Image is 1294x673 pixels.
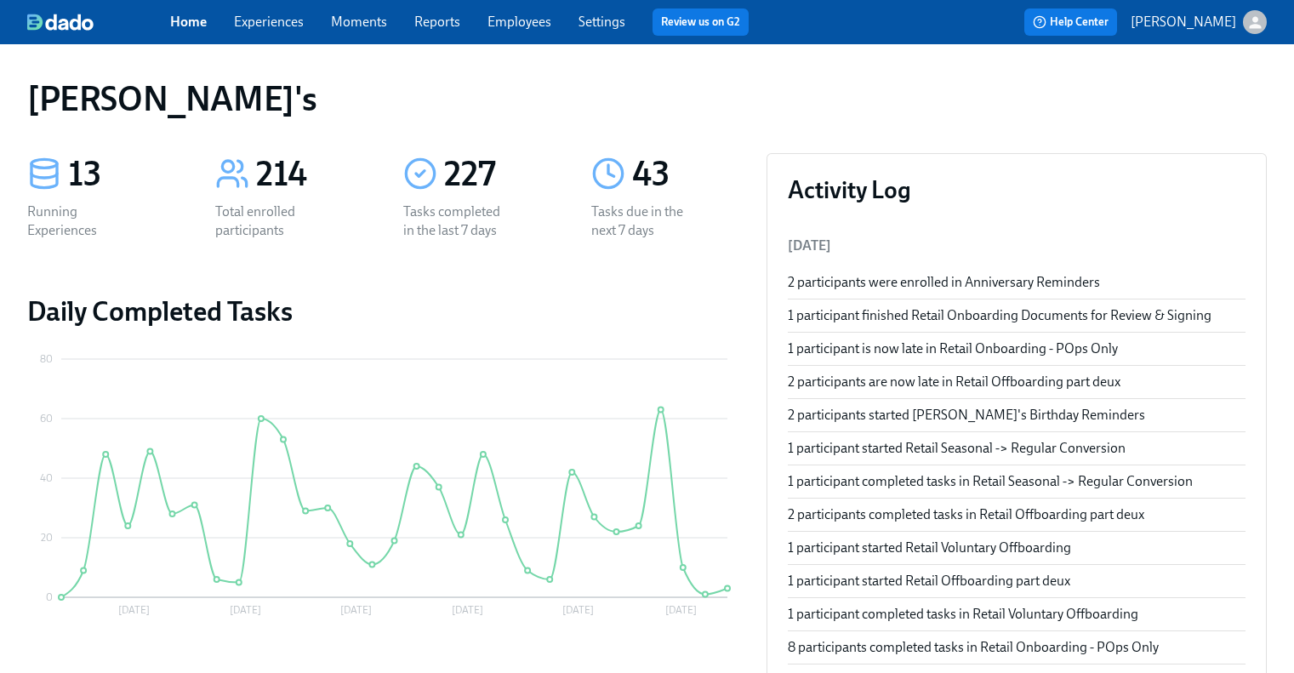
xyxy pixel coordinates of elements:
div: 1 participant started Retail Seasonal -> Regular Conversion [788,439,1246,458]
button: Review us on G2 [653,9,749,36]
a: dado [27,14,170,31]
a: Experiences [234,14,304,30]
div: 2 participants are now late in Retail Offboarding part deux [788,373,1246,391]
div: 1 participant is now late in Retail Onboarding - POps Only [788,339,1246,358]
div: 1 participant finished Retail Onboarding Documents for Review & Signing [788,306,1246,325]
tspan: [DATE] [118,604,150,616]
tspan: 20 [41,532,53,544]
div: 1 participant started Retail Voluntary Offboarding [788,539,1246,557]
h3: Activity Log [788,174,1246,205]
h1: [PERSON_NAME]'s [27,78,317,119]
tspan: [DATE] [562,604,594,616]
a: Moments [331,14,387,30]
div: Total enrolled participants [215,202,324,240]
h2: Daily Completed Tasks [27,294,739,328]
a: Reports [414,14,460,30]
tspan: 0 [46,591,53,603]
span: [DATE] [788,237,831,254]
tspan: 80 [40,353,53,365]
div: 2 participants completed tasks in Retail Offboarding part deux [788,505,1246,524]
a: Home [170,14,207,30]
a: Settings [579,14,625,30]
div: Tasks completed in the last 7 days [403,202,512,240]
div: 227 [444,153,550,196]
span: Help Center [1033,14,1109,31]
button: Help Center [1024,9,1117,36]
img: dado [27,14,94,31]
tspan: [DATE] [452,604,483,616]
tspan: 60 [40,413,53,425]
tspan: [DATE] [665,604,697,616]
div: 214 [256,153,362,196]
p: [PERSON_NAME] [1131,13,1236,31]
div: 2 participants started [PERSON_NAME]'s Birthday Reminders [788,406,1246,425]
div: 2 participants were enrolled in Anniversary Reminders [788,273,1246,292]
tspan: [DATE] [340,604,372,616]
div: 13 [68,153,174,196]
tspan: [DATE] [230,604,261,616]
div: 8 participants completed tasks in Retail Onboarding - POps Only [788,638,1246,657]
div: 1 participant completed tasks in Retail Voluntary Offboarding [788,605,1246,624]
a: Review us on G2 [661,14,740,31]
div: 43 [632,153,738,196]
div: Running Experiences [27,202,136,240]
button: [PERSON_NAME] [1131,10,1267,34]
div: Tasks due in the next 7 days [591,202,700,240]
div: 1 participant started Retail Offboarding part deux [788,572,1246,590]
a: Employees [487,14,551,30]
tspan: 40 [40,472,53,484]
div: 1 participant completed tasks in Retail Seasonal -> Regular Conversion [788,472,1246,491]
